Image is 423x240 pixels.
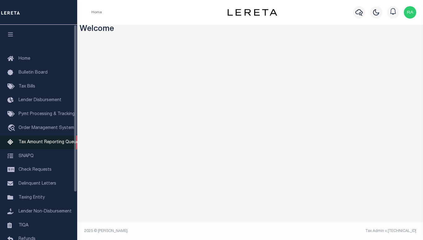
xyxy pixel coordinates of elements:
span: TIQA [19,223,28,227]
span: Home [19,57,30,61]
div: Tax Admin v.[TECHNICAL_ID] [255,228,416,234]
span: Tax Bills [19,84,35,89]
span: Bulletin Board [19,71,48,75]
span: Order Management System [19,126,74,130]
h3: Welcome [80,25,421,34]
img: svg+xml;base64,PHN2ZyB4bWxucz0iaHR0cDovL3d3dy53My5vcmcvMjAwMC9zdmciIHBvaW50ZXItZXZlbnRzPSJub25lIi... [404,6,416,19]
span: Taxing Entity [19,195,45,200]
span: Check Requests [19,168,52,172]
span: Delinquent Letters [19,182,56,186]
span: Lender Disbursement [19,98,61,102]
div: 2025 © [PERSON_NAME]. [80,228,250,234]
li: Home [91,10,102,15]
span: Tax Amount Reporting Queue [19,140,79,144]
span: Lender Non-Disbursement [19,209,72,214]
span: Pymt Processing & Tracking [19,112,75,116]
span: SNAPQ [19,154,34,158]
i: travel_explore [7,124,17,132]
img: logo-dark.svg [228,9,277,16]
